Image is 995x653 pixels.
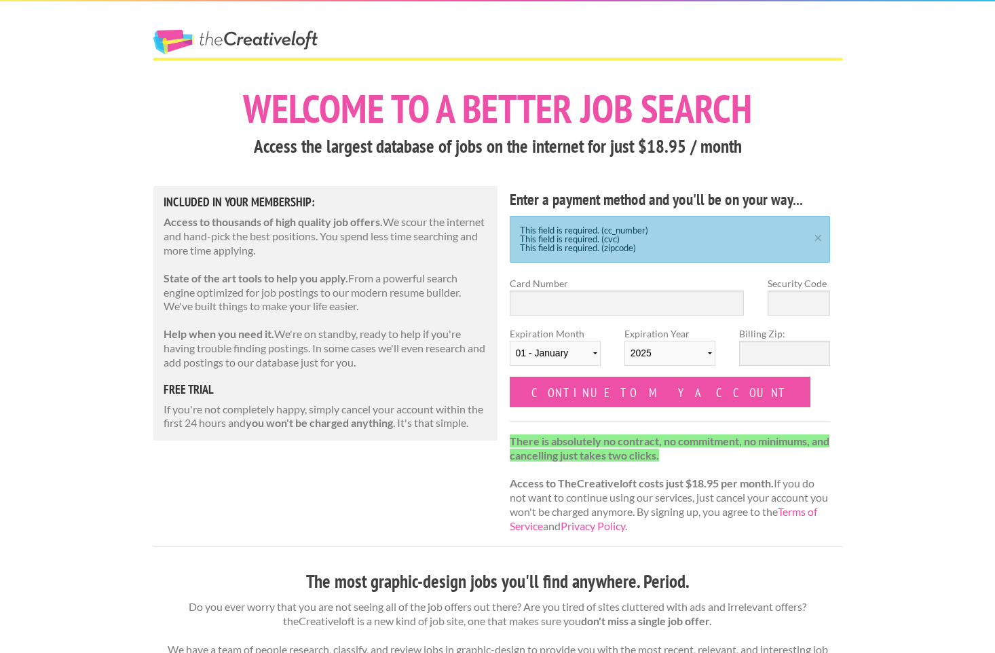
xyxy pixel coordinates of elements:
label: Expiration Year [624,326,715,377]
strong: There is absolutely no contract, no commitment, no minimums, and cancelling just takes two clicks. [510,434,829,462]
label: Card Number [510,276,745,291]
h5: Included in Your Membership: [164,196,488,208]
div: This field is required. (cc_number) This field is required. (cvc) This field is required. (zipcode) [510,216,831,263]
p: From a powerful search engine optimized for job postings to our modern resume builder. We've buil... [164,272,488,314]
label: Billing Zip: [739,326,830,341]
h5: free trial [164,384,488,396]
select: Expiration Month [510,341,601,366]
a: Privacy Policy [561,519,625,532]
p: If you're not completely happy, simply cancel your account within the first 24 hours and . It's t... [164,403,488,431]
label: Security Code [768,276,830,291]
h4: Enter a payment method and you'll be on your way... [510,189,831,210]
a: The Creative Loft [153,30,318,54]
strong: Access to TheCreativeloft costs just $18.95 per month. [510,477,774,489]
h3: Access the largest database of jobs on the internet for just $18.95 / month [153,134,842,160]
a: Terms of Service [510,505,817,532]
h3: The most graphic-design jobs you'll find anywhere. Period. [153,569,842,595]
strong: Access to thousands of high quality job offers. [164,215,383,228]
strong: you won't be charged anything [246,416,393,429]
h1: Welcome to a better job search [153,89,842,128]
strong: Help when you need it. [164,327,274,340]
select: Expiration Year [624,341,715,366]
a: × [810,231,827,240]
p: If you do not want to continue using our services, just cancel your account you won't be charged ... [510,434,831,534]
label: Expiration Month [510,326,601,377]
p: We scour the internet and hand-pick the best positions. You spend less time searching and more ti... [164,215,488,257]
strong: State of the art tools to help you apply. [164,272,348,284]
p: We're on standby, ready to help if you're having trouble finding postings. In some cases we'll ev... [164,327,488,369]
strong: don't miss a single job offer. [581,614,712,627]
input: Continue to my account [510,377,811,407]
